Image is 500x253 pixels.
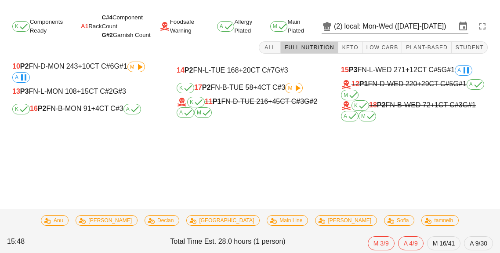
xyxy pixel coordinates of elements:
div: Component Count Garnish Count [102,13,159,40]
span: A [220,24,232,29]
span: 16 [30,105,38,112]
span: G#2 [304,98,317,105]
span: A [344,114,356,119]
button: All [259,41,281,54]
span: G#3 [275,66,288,74]
div: 15:48 [5,235,168,252]
div: FN-B-MON 91 CT C#3 [12,104,159,114]
span: +45 [268,98,280,105]
span: 14 [177,66,185,74]
b: P1 [359,80,368,88]
div: FN-B-WED 72 CT C#3 [341,100,488,121]
span: C#4 [102,14,112,21]
button: Plant-Based [402,41,452,54]
span: +10 [78,62,90,70]
span: M 16/41 [433,237,455,250]
span: +20 [239,66,250,74]
span: +12 [406,66,417,73]
span: K [15,24,27,29]
span: Plant-Based [406,44,448,51]
span: +4 [253,84,261,91]
div: FN-D-MON 243 CT C#6 [12,62,159,83]
span: +29 [417,80,429,88]
span: K [354,103,366,108]
span: 18 [369,101,377,109]
span: G#1 [442,66,455,73]
span: Sofia [390,216,409,225]
div: Total Time Est. 28.0 hours (1 person) [168,235,331,252]
span: [GEOGRAPHIC_DATA] [192,216,254,225]
div: Components Ready Rack Foodsafe Warning Allergy Plated Main Plated [5,16,495,37]
span: A [126,106,138,112]
span: 10 [12,62,20,70]
span: 17 [194,84,202,91]
div: FN-D-TUE 216 CT C#3 [177,97,323,118]
span: A 9/30 [470,237,487,250]
span: A [15,75,27,80]
button: Full Nutrition [281,41,338,54]
span: [PERSON_NAME] [321,216,372,225]
span: +4 [91,105,99,112]
span: G#3 [113,88,126,95]
div: FN-L-TUE 168 CT C#7 [177,66,323,74]
span: Keto [342,44,359,51]
span: 11 [205,98,213,105]
span: Declan [150,216,174,225]
span: K [179,85,192,91]
div: FN-L-MON 108 CT C#2 [12,88,159,95]
span: M [197,110,209,115]
span: A 4/9 [404,237,418,250]
span: M [344,92,356,98]
span: [PERSON_NAME] [82,216,132,225]
span: K [190,99,202,105]
b: P3 [20,88,29,95]
span: +1 [431,101,438,109]
button: Keto [338,41,362,54]
span: K [15,106,27,112]
span: M [361,114,373,119]
span: G#2 [102,32,113,38]
span: A [179,110,192,115]
span: M [273,24,285,29]
span: A [469,82,482,87]
span: G#1 [463,101,476,109]
b: P2 [202,84,211,91]
b: P1 [213,98,221,105]
span: Full Nutrition [284,44,334,51]
div: FN-D-WED 220 CT C#5 [341,79,488,100]
span: 13 [12,88,20,95]
span: A [457,68,470,73]
span: Low Carb [366,44,399,51]
span: Student [455,44,484,51]
b: P2 [377,101,386,109]
div: FN-B-TUE 58 CT C#3 [177,83,323,93]
span: +15 [77,88,89,95]
div: (2) [334,22,344,31]
span: M 3/9 [373,237,389,250]
b: P2 [20,62,29,70]
span: 12 [351,80,359,88]
span: tamneih [428,216,453,225]
span: All [263,44,277,51]
span: Anu [47,216,63,225]
b: P3 [349,66,358,73]
span: A1 [81,22,88,31]
span: M [130,64,142,70]
span: Main Line [273,216,303,225]
b: P2 [185,66,193,74]
b: P2 [38,105,47,112]
span: G#1 [114,62,127,70]
span: 15 [341,66,349,73]
span: G#1 [453,80,466,88]
div: FN-L-WED 271 CT C#5 [341,65,488,76]
button: Low Carb [362,41,402,54]
span: M [288,85,300,91]
button: Student [452,41,488,54]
